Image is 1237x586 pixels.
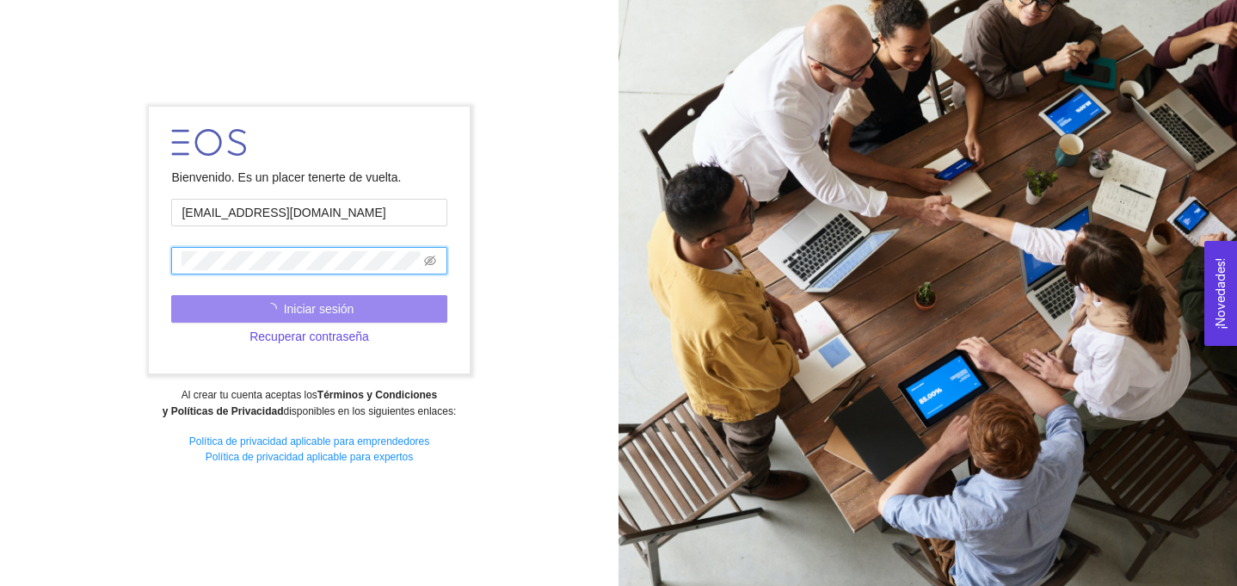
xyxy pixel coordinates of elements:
[1204,241,1237,346] button: Open Feedback Widget
[189,435,430,447] a: Política de privacidad aplicable para emprendedores
[171,330,446,343] a: Recuperar contraseña
[11,387,606,420] div: Al crear tu cuenta aceptas los disponibles en los siguientes enlaces:
[171,295,446,323] button: Iniciar sesión
[424,255,436,267] span: eye-invisible
[206,451,413,463] a: Política de privacidad aplicable para expertos
[171,199,446,226] input: Correo electrónico
[171,168,446,187] div: Bienvenido. Es un placer tenerte de vuelta.
[171,323,446,350] button: Recuperar contraseña
[249,327,369,346] span: Recuperar contraseña
[284,299,354,318] span: Iniciar sesión
[163,389,437,417] strong: Términos y Condiciones y Políticas de Privacidad
[265,303,284,315] span: loading
[171,129,246,156] img: LOGO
